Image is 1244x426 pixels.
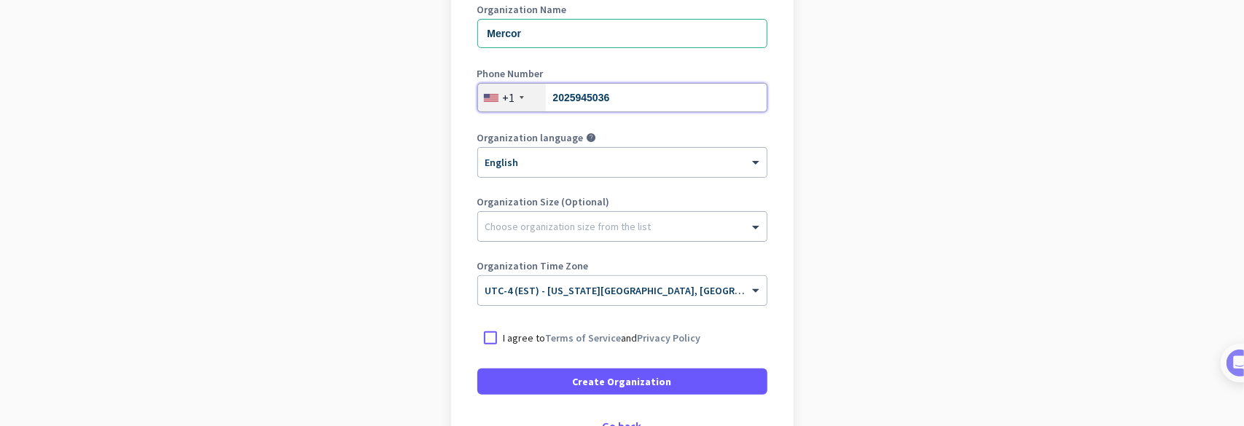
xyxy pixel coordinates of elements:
[638,331,701,344] a: Privacy Policy
[587,133,597,143] i: help
[477,133,584,143] label: Organization language
[546,331,622,344] a: Terms of Service
[503,90,515,105] div: +1
[477,197,767,207] label: Organization Size (Optional)
[477,4,767,15] label: Organization Name
[477,68,767,79] label: Phone Number
[477,83,767,112] input: 201-555-0123
[477,19,767,48] input: What is the name of your organization?
[477,261,767,271] label: Organization Time Zone
[573,374,672,389] span: Create Organization
[477,368,767,395] button: Create Organization
[504,331,701,345] p: I agree to and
